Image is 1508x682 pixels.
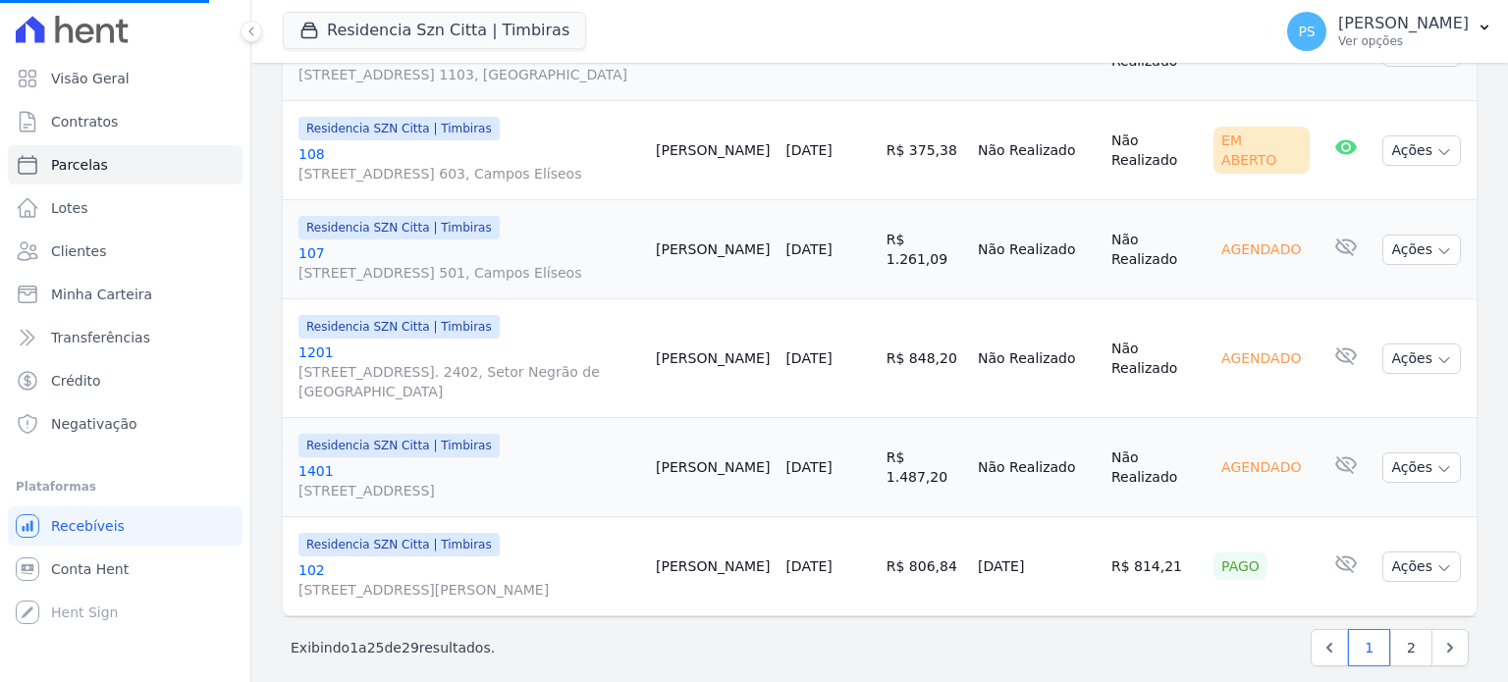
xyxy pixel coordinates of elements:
[298,243,640,283] a: 107[STREET_ADDRESS] 501, Campos Elíseos
[1431,629,1469,666] a: Next
[648,418,778,517] td: [PERSON_NAME]
[350,640,358,656] span: 1
[970,517,1104,616] td: [DATE]
[1382,135,1461,166] button: Ações
[1104,418,1206,517] td: Não Realizado
[402,640,419,656] span: 29
[298,65,640,84] span: [STREET_ADDRESS] 1103, [GEOGRAPHIC_DATA]
[51,559,129,579] span: Conta Hent
[298,144,640,184] a: 108[STREET_ADDRESS] 603, Campos Elíseos
[8,404,242,444] a: Negativação
[51,198,88,218] span: Lotes
[1104,299,1206,418] td: Não Realizado
[298,45,640,84] a: 104[STREET_ADDRESS] 1103, [GEOGRAPHIC_DATA]
[298,362,640,401] span: [STREET_ADDRESS]. 2402, Setor Negrão de [GEOGRAPHIC_DATA]
[8,275,242,314] a: Minha Carteira
[298,263,640,283] span: [STREET_ADDRESS] 501, Campos Elíseos
[8,506,242,546] a: Recebíveis
[298,533,500,556] span: Residencia SZN Citta | Timbiras
[1104,517,1206,616] td: R$ 814,21
[298,560,640,600] a: 102[STREET_ADDRESS][PERSON_NAME]
[1382,343,1461,374] button: Ações
[367,640,385,656] span: 25
[8,102,242,141] a: Contratos
[1104,101,1206,200] td: Não Realizado
[51,155,108,175] span: Parcelas
[970,101,1104,200] td: Não Realizado
[8,59,242,98] a: Visão Geral
[648,517,778,616] td: [PERSON_NAME]
[970,299,1104,418] td: Não Realizado
[298,117,500,140] span: Residencia SZN Citta | Timbiras
[879,418,970,517] td: R$ 1.487,20
[648,200,778,299] td: [PERSON_NAME]
[51,516,125,536] span: Recebíveis
[1213,344,1309,372] div: Agendado
[298,434,500,457] span: Residencia SZN Citta | Timbiras
[298,342,640,401] a: 1201[STREET_ADDRESS]. 2402, Setor Negrão de [GEOGRAPHIC_DATA]
[283,12,586,49] button: Residencia Szn Citta | Timbiras
[1382,452,1461,483] button: Ações
[1298,25,1315,38] span: PS
[291,638,495,657] p: Exibindo a de resultados.
[879,517,970,616] td: R$ 806,84
[970,418,1104,517] td: Não Realizado
[8,145,242,184] a: Parcelas
[1213,127,1310,174] div: Em Aberto
[51,285,152,304] span: Minha Carteira
[785,142,832,158] a: [DATE]
[51,241,106,261] span: Clientes
[879,299,970,418] td: R$ 848,20
[1213,453,1309,481] div: Agendado
[298,216,500,239] span: Residencia SZN Citta | Timbiras
[879,101,970,200] td: R$ 375,38
[8,232,242,271] a: Clientes
[879,200,970,299] td: R$ 1.261,09
[648,299,778,418] td: [PERSON_NAME]
[51,414,137,434] span: Negativação
[1213,236,1309,263] div: Agendado
[298,164,640,184] span: [STREET_ADDRESS] 603, Campos Elíseos
[16,475,235,498] div: Plataformas
[8,188,242,228] a: Lotes
[970,200,1104,299] td: Não Realizado
[1382,235,1461,265] button: Ações
[1338,14,1469,33] p: [PERSON_NAME]
[298,461,640,500] a: 1401[STREET_ADDRESS]
[1348,629,1390,666] a: 1
[785,241,832,257] a: [DATE]
[785,558,832,574] a: [DATE]
[8,361,242,400] a: Crédito
[8,318,242,357] a: Transferências
[785,350,832,366] a: [DATE]
[1213,552,1267,580] div: Pago
[1104,200,1206,299] td: Não Realizado
[785,459,832,475] a: [DATE]
[1390,629,1432,666] a: 2
[648,101,778,200] td: [PERSON_NAME]
[51,371,101,391] span: Crédito
[298,481,640,500] span: [STREET_ADDRESS]
[8,550,242,589] a: Conta Hent
[1311,629,1348,666] a: Previous
[1271,4,1508,59] button: PS [PERSON_NAME] Ver opções
[1338,33,1469,49] p: Ver opções
[298,315,500,339] span: Residencia SZN Citta | Timbiras
[51,69,130,88] span: Visão Geral
[298,580,640,600] span: [STREET_ADDRESS][PERSON_NAME]
[51,328,150,347] span: Transferências
[1382,551,1461,582] button: Ações
[51,112,118,131] span: Contratos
